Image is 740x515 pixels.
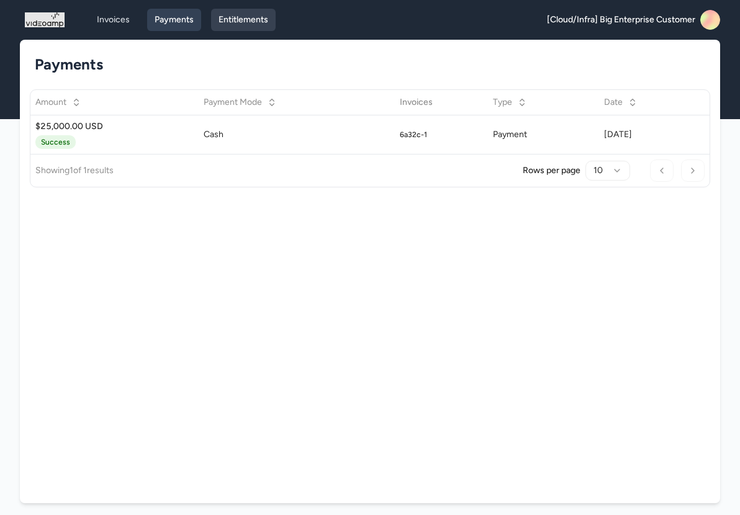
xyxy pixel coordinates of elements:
button: Payment Mode [196,91,284,114]
span: Date [604,96,623,109]
button: Date [597,91,645,114]
p: Showing 1 of 1 results [35,164,114,177]
a: Entitlements [211,9,276,31]
span: Success [35,135,76,149]
div: [DATE] [604,128,705,141]
div: payment [493,128,595,141]
span: Payment Mode [204,96,262,109]
a: Invoices [89,9,137,31]
div: $25,000.00 USD [35,120,194,133]
p: Rows per page [523,164,580,177]
span: [Cloud/Infra] Big Enterprise Customer [547,14,695,26]
div: Cash [204,128,390,141]
span: Type [493,96,512,109]
button: Type [485,91,535,114]
h1: Payments [35,55,695,74]
th: Invoices [395,90,487,115]
div: 6a32c-1 [400,130,427,140]
span: Amount [35,96,66,109]
a: [Cloud/Infra] Big Enterprise Customer [547,10,720,30]
button: Amount [28,91,89,114]
a: Payments [147,9,201,31]
img: logo_1757534123.png [25,10,65,30]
